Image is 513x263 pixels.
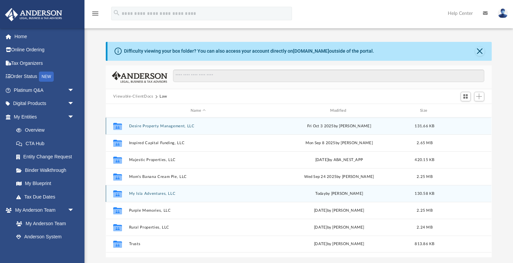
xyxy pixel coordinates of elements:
[270,140,408,146] div: Mon Sep 8 2025 by [PERSON_NAME]
[3,8,64,21] img: Anderson Advisors Platinum Portal
[270,241,408,247] div: [DATE] by [PERSON_NAME]
[5,97,84,110] a: Digital Productsarrow_drop_down
[9,190,84,204] a: Tax Due Dates
[411,108,438,114] div: Size
[270,174,408,180] div: Wed Sep 24 2025 by [PERSON_NAME]
[39,72,54,82] div: NEW
[417,226,433,229] span: 2.24 MB
[68,97,81,111] span: arrow_drop_down
[129,124,267,128] button: Desire Property Management, LLC
[498,8,508,18] img: User Pic
[5,70,84,84] a: Order StatusNEW
[315,192,326,195] span: today
[461,92,471,101] button: Switch to Grid View
[5,30,84,43] a: Home
[129,225,267,230] button: Rural Properties, LLC
[5,83,84,97] a: Platinum Q&Aarrow_drop_down
[5,43,84,57] a: Online Ordering
[129,242,267,246] button: Trusts
[270,123,408,129] div: Fri Oct 3 2025 by [PERSON_NAME]
[9,217,78,230] a: My Anderson Team
[314,226,327,229] span: [DATE]
[129,108,267,114] div: Name
[9,177,81,190] a: My Blueprint
[129,175,267,179] button: Mom's Banana Cream Pie, LLC
[415,242,435,246] span: 813.86 KB
[315,158,328,162] span: [DATE]
[270,157,408,163] div: by ABA_NEST_APP
[415,124,435,128] span: 131.66 KB
[270,191,408,197] div: by [PERSON_NAME]
[109,108,126,114] div: id
[124,48,374,55] div: Difficulty viewing your box folder? You can also access your account directly on outside of the p...
[417,209,433,212] span: 2.25 MB
[129,191,267,196] button: My Isla Adventures, LLC
[5,110,84,124] a: My Entitiesarrow_drop_down
[68,204,81,217] span: arrow_drop_down
[293,48,329,54] a: [DOMAIN_NAME]
[129,208,267,213] button: Purple Memories, LLC
[270,225,408,231] div: by [PERSON_NAME]
[91,9,99,18] i: menu
[5,204,81,217] a: My Anderson Teamarrow_drop_down
[68,83,81,97] span: arrow_drop_down
[475,47,485,56] button: Close
[129,158,267,162] button: Majestic Properties, LLC
[129,141,267,145] button: Inspired Capital Funding, LLC
[270,108,408,114] div: Modified
[9,124,84,137] a: Overview
[9,137,84,150] a: CTA Hub
[173,70,484,82] input: Search files and folders
[417,175,433,179] span: 2.25 MB
[160,94,167,100] button: Law
[415,158,435,162] span: 420.15 KB
[113,9,120,17] i: search
[441,108,489,114] div: id
[5,56,84,70] a: Tax Organizers
[68,110,81,124] span: arrow_drop_down
[474,92,484,101] button: Add
[113,94,153,100] button: Viewable-ClientDocs
[91,13,99,18] a: menu
[270,208,408,214] div: [DATE] by [PERSON_NAME]
[9,163,84,177] a: Binder Walkthrough
[9,150,84,164] a: Entity Change Request
[415,192,435,195] span: 130.58 KB
[106,117,491,258] div: grid
[9,230,81,244] a: Anderson System
[417,141,433,145] span: 2.65 MB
